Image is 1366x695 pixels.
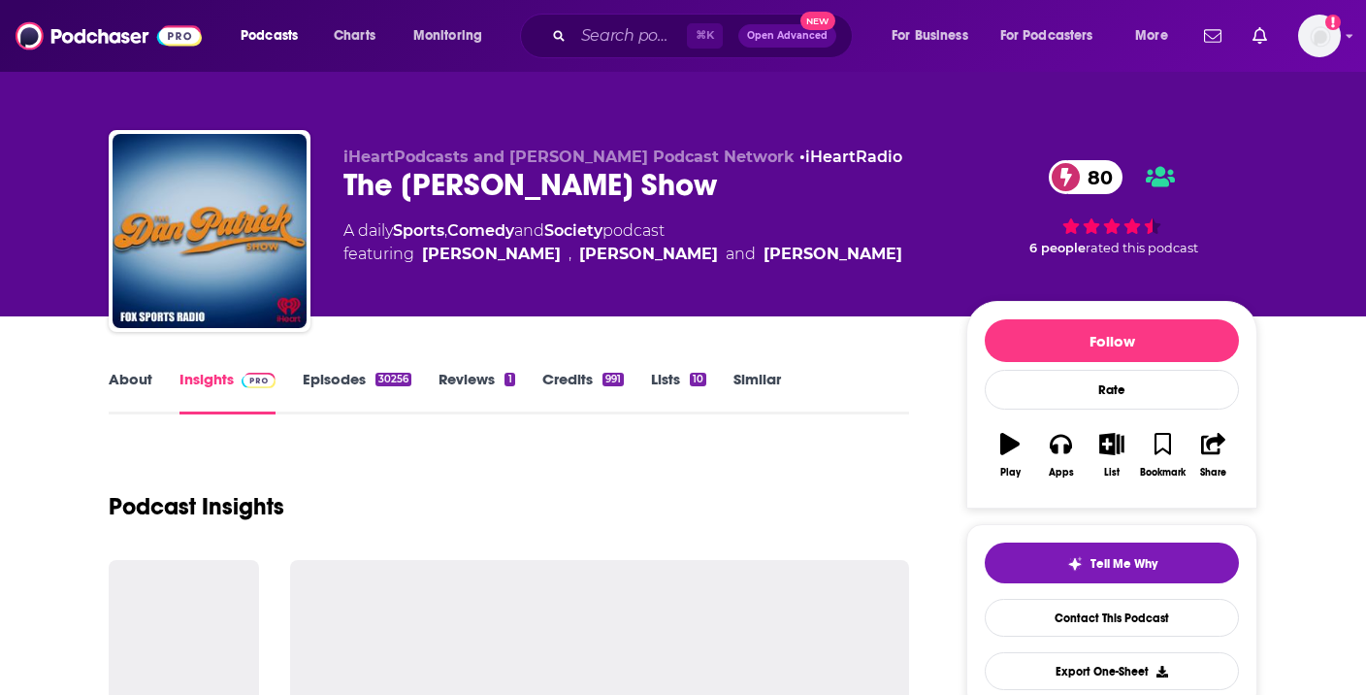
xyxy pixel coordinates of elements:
[800,12,835,30] span: New
[227,20,323,51] button: open menu
[413,22,482,50] span: Monitoring
[1000,467,1021,479] div: Play
[1000,22,1093,50] span: For Podcasters
[985,420,1035,490] button: Play
[1298,15,1341,57] img: User Profile
[726,243,756,266] span: and
[447,221,514,240] a: Comedy
[544,221,602,240] a: Society
[1122,20,1192,51] button: open menu
[1188,420,1239,490] button: Share
[966,148,1257,268] div: 80 6 peoplerated this podcast
[439,370,514,414] a: Reviews1
[1104,467,1120,479] div: List
[579,243,718,266] a: [PERSON_NAME]
[400,20,507,51] button: open menu
[179,370,276,414] a: InsightsPodchaser Pro
[1067,556,1083,572] img: tell me why sparkle
[113,134,307,328] img: The Dan Patrick Show
[988,20,1122,51] button: open menu
[985,370,1239,410] div: Rate
[343,219,902,266] div: A daily podcast
[985,652,1239,690] button: Export One-Sheet
[687,23,723,49] span: ⌘ K
[504,373,514,386] div: 1
[690,373,706,386] div: 10
[892,22,968,50] span: For Business
[16,17,202,54] img: Podchaser - Follow, Share and Rate Podcasts
[538,14,871,58] div: Search podcasts, credits, & more...
[1035,420,1086,490] button: Apps
[985,543,1239,583] button: tell me why sparkleTell Me Why
[651,370,706,414] a: Lists10
[1140,467,1186,479] div: Bookmark
[393,221,444,240] a: Sports
[1325,15,1341,30] svg: Add a profile image
[1196,19,1229,52] a: Show notifications dropdown
[602,373,624,386] div: 991
[334,22,375,50] span: Charts
[738,24,836,48] button: Open AdvancedNew
[1245,19,1275,52] a: Show notifications dropdown
[1298,15,1341,57] button: Show profile menu
[1068,160,1122,194] span: 80
[514,221,544,240] span: and
[321,20,387,51] a: Charts
[109,492,284,521] h1: Podcast Insights
[1086,241,1198,255] span: rated this podcast
[422,243,561,266] a: [PERSON_NAME]
[764,243,902,266] a: [PERSON_NAME]
[343,243,902,266] span: featuring
[747,31,828,41] span: Open Advanced
[1090,556,1157,572] span: Tell Me Why
[1137,420,1187,490] button: Bookmark
[241,22,298,50] span: Podcasts
[303,370,411,414] a: Episodes30256
[799,148,902,166] span: •
[878,20,992,51] button: open menu
[805,148,902,166] a: iHeartRadio
[375,373,411,386] div: 30256
[569,243,571,266] span: ,
[1087,420,1137,490] button: List
[542,370,624,414] a: Credits991
[985,599,1239,637] a: Contact This Podcast
[733,370,781,414] a: Similar
[1135,22,1168,50] span: More
[444,221,447,240] span: ,
[343,148,795,166] span: iHeartPodcasts and [PERSON_NAME] Podcast Network
[1200,467,1226,479] div: Share
[1049,467,1074,479] div: Apps
[1298,15,1341,57] span: Logged in as autumncomm
[109,370,152,414] a: About
[1049,160,1122,194] a: 80
[573,20,687,51] input: Search podcasts, credits, & more...
[985,319,1239,362] button: Follow
[242,373,276,388] img: Podchaser Pro
[1029,241,1086,255] span: 6 people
